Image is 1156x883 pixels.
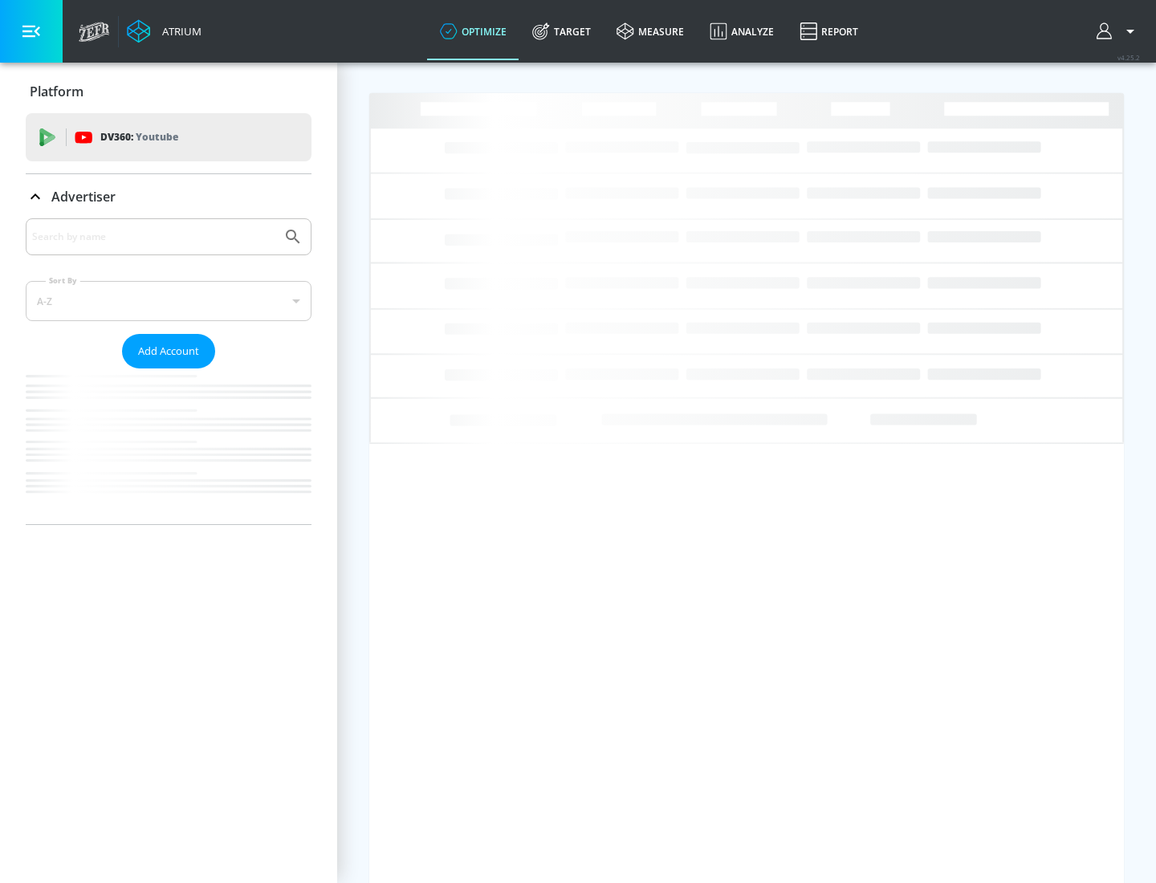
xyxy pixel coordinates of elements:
a: Report [787,2,871,60]
div: Platform [26,69,311,114]
div: Atrium [156,24,201,39]
p: Youtube [136,128,178,145]
nav: list of Advertiser [26,368,311,524]
p: DV360: [100,128,178,146]
label: Sort By [46,275,80,286]
a: Atrium [127,19,201,43]
a: measure [604,2,697,60]
a: Analyze [697,2,787,60]
span: Add Account [138,342,199,360]
a: optimize [427,2,519,60]
p: Platform [30,83,83,100]
div: Advertiser [26,218,311,524]
span: v 4.25.2 [1117,53,1140,62]
button: Add Account [122,334,215,368]
div: A-Z [26,281,311,321]
p: Advertiser [51,188,116,205]
div: Advertiser [26,174,311,219]
div: DV360: Youtube [26,113,311,161]
input: Search by name [32,226,275,247]
a: Target [519,2,604,60]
